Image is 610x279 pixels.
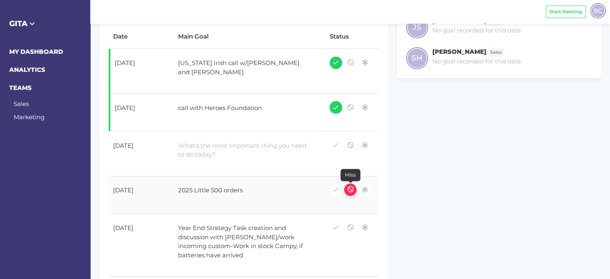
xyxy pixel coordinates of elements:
a: MY DASHBOARD [9,48,63,55]
td: [DATE] [109,214,174,277]
span: Start Meeting [549,8,582,15]
div: Main Goal [178,32,320,41]
div: [US_STATE] Irish call w/[PERSON_NAME] and [PERSON_NAME] [174,54,312,81]
a: Sales [486,48,505,55]
td: [DATE] [109,176,174,214]
div: Date [113,32,169,41]
a: Sales [486,17,505,24]
span: JS [413,22,422,33]
div: Status [330,32,375,41]
span: BC [594,6,602,15]
div: Year End Strategy Task creation and discussion with [PERSON_NAME]/work incoming custom-Work in st... [174,219,312,265]
a: ANALYTICS [9,66,45,73]
span: SH [411,53,422,64]
td: [DATE] [109,94,174,131]
h6: TEAMS [9,83,81,93]
div: call with Heroes Foundation [174,99,312,119]
span: Sales [490,49,502,56]
h6: [PERSON_NAME] [432,48,486,55]
a: Sales [14,100,29,108]
td: [DATE] [109,131,174,176]
div: 2025 Little 500 orders [174,181,312,202]
p: No goal recorded for this date [432,26,521,35]
div: BC [590,3,606,18]
a: Marketing [14,113,45,121]
h5: GITA [9,18,81,29]
p: No goal recorded for this date [432,57,521,66]
td: [DATE] [109,49,174,94]
button: Start Meeting [546,6,586,18]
